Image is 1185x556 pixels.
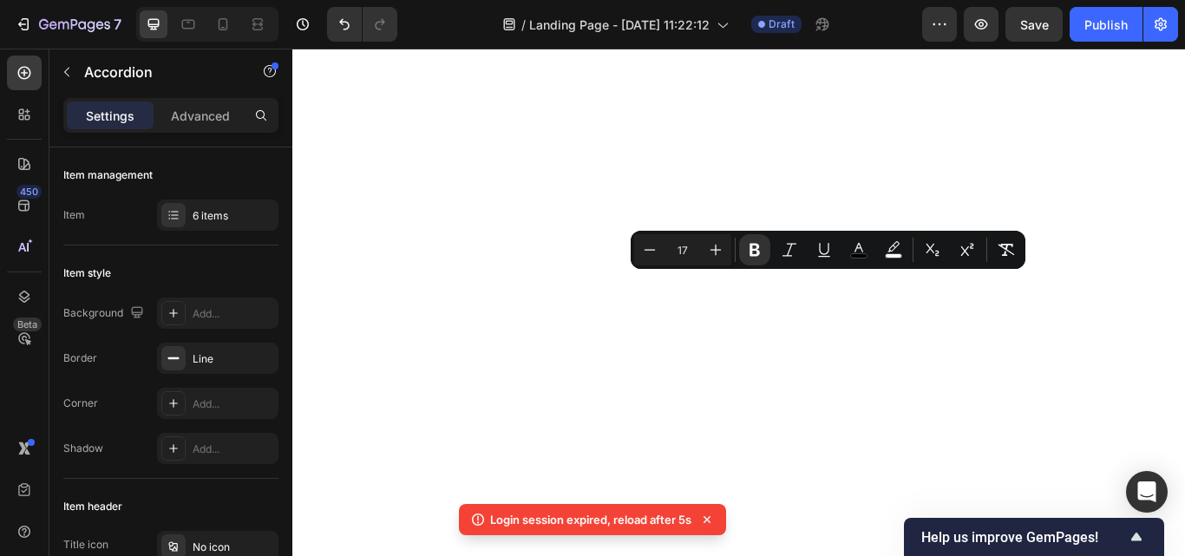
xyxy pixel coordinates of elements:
div: Add... [193,306,274,322]
div: Title icon [63,537,108,553]
div: Undo/Redo [327,7,397,42]
div: No icon [193,540,274,555]
div: Corner [63,396,98,411]
span: Draft [769,16,795,32]
span: Save [1020,17,1049,32]
span: Help us improve GemPages! [921,529,1126,546]
p: Login session expired, reload after 5s [490,511,691,528]
button: Save [1005,7,1063,42]
p: 7 [114,14,121,35]
div: Editor contextual toolbar [631,231,1025,269]
div: Publish [1084,16,1128,34]
div: Item management [63,167,153,183]
iframe: Design area [292,49,1185,556]
div: Item header [63,499,122,514]
div: Background [63,302,147,325]
div: Item [63,207,85,223]
div: Add... [193,396,274,412]
p: Settings [86,107,134,125]
p: Accordion [84,62,232,82]
button: 7 [7,7,129,42]
div: 450 [16,185,42,199]
span: / [521,16,526,34]
div: Border [63,350,97,366]
button: Publish [1070,7,1142,42]
div: Line [193,351,274,367]
div: Item style [63,265,111,281]
span: Landing Page - [DATE] 11:22:12 [529,16,710,34]
div: Beta [13,317,42,331]
div: Add... [193,442,274,457]
p: Advanced [171,107,230,125]
div: 6 items [193,208,274,224]
button: Show survey - Help us improve GemPages! [921,527,1147,547]
div: Shadow [63,441,103,456]
div: Open Intercom Messenger [1126,471,1168,513]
